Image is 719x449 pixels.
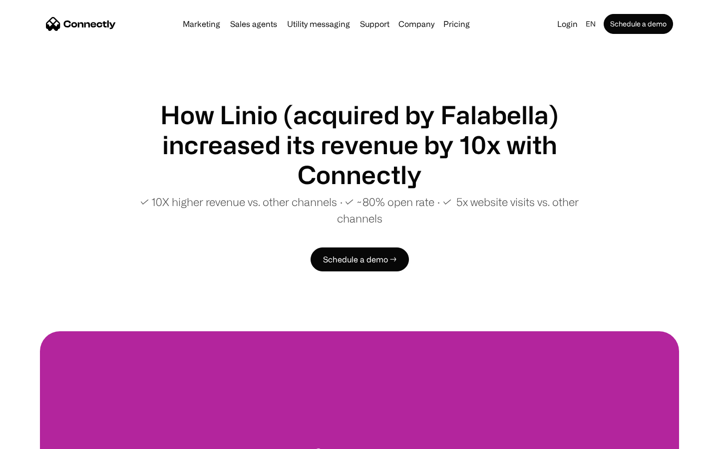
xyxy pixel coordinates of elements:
[120,100,599,190] h1: How Linio (acquired by Falabella) increased its revenue by 10x with Connectly
[20,432,60,446] ul: Language list
[395,17,437,31] div: Company
[226,20,281,28] a: Sales agents
[553,17,582,31] a: Login
[311,247,409,271] a: Schedule a demo →
[582,17,602,31] div: en
[439,20,474,28] a: Pricing
[398,17,434,31] div: Company
[120,194,599,226] p: ✓ 10X higher revenue vs. other channels ∙ ✓ ~80% open rate ∙ ✓ 5x website visits vs. other channels
[356,20,393,28] a: Support
[283,20,354,28] a: Utility messaging
[604,14,673,34] a: Schedule a demo
[10,431,60,446] aside: Language selected: English
[179,20,224,28] a: Marketing
[46,16,116,31] a: home
[586,17,596,31] div: en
